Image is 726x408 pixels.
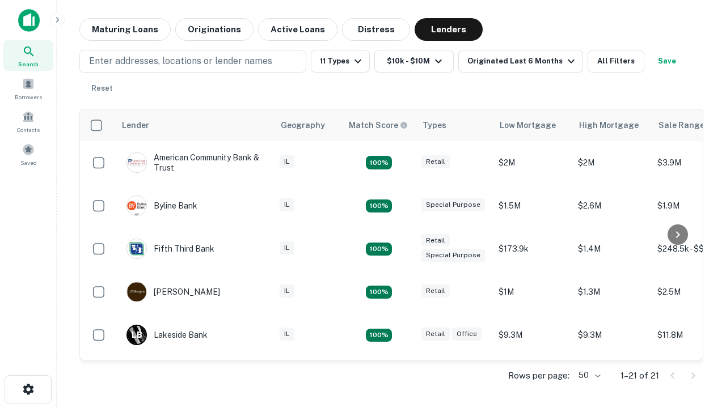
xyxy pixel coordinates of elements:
button: 11 Types [311,50,370,73]
td: $1.3M [572,270,652,313]
div: IL [280,328,294,341]
a: Search [3,40,53,71]
img: picture [127,153,146,172]
div: Matching Properties: 3, hasApolloMatch: undefined [366,199,392,213]
td: $5.4M [572,356,652,399]
p: Rows per page: [508,369,569,382]
span: Borrowers [15,92,42,101]
div: Matching Properties: 2, hasApolloMatch: undefined [366,286,392,299]
div: Low Mortgage [500,118,556,132]
div: Special Purpose [421,249,485,262]
div: Types [423,118,446,132]
span: Search [18,59,39,69]
div: Capitalize uses an advanced AI algorithm to match your search with the best lender. The match sco... [349,119,408,131]
button: Enter addresses, locations or lender names [79,50,306,73]
div: Lakeside Bank [126,325,208,345]
div: Matching Properties: 2, hasApolloMatch: undefined [366,156,392,169]
p: Enter addresses, locations or lender names [89,54,272,68]
div: Matching Properties: 2, hasApolloMatch: undefined [366,243,392,256]
div: Retail [421,234,450,247]
td: $9.3M [493,313,572,356]
a: Saved [3,139,53,169]
div: IL [280,198,294,211]
p: L B [132,329,142,341]
td: $173.9k [493,227,572,270]
div: Fifth Third Bank [126,239,214,259]
div: Retail [421,328,450,341]
button: Reset [84,77,120,100]
th: Geography [274,109,342,141]
div: Matching Properties: 3, hasApolloMatch: undefined [366,329,392,342]
button: Active Loans [258,18,337,41]
p: 1–21 of 21 [621,369,659,382]
button: Originations [175,18,254,41]
div: Originated Last 6 Months [467,54,578,68]
div: 50 [574,367,602,384]
div: Lender [122,118,149,132]
div: Office [452,328,482,341]
img: picture [127,196,146,215]
div: IL [280,284,294,297]
th: High Mortgage [572,109,652,141]
div: Special Purpose [421,198,485,211]
h6: Match Score [349,119,406,131]
td: $2M [572,141,652,184]
th: Lender [115,109,274,141]
iframe: Chat Widget [669,281,726,335]
div: High Mortgage [579,118,639,132]
button: Maturing Loans [79,18,171,41]
button: Lenders [415,18,483,41]
div: American Community Bank & Trust [126,152,263,173]
td: $2.6M [572,184,652,227]
div: Retail [421,155,450,168]
button: $10k - $10M [374,50,454,73]
button: Save your search to get updates of matches that match your search criteria. [649,50,685,73]
td: $9.3M [572,313,652,356]
div: Retail [421,284,450,297]
a: Contacts [3,106,53,137]
img: capitalize-icon.png [18,9,40,32]
td: $1.5M [493,184,572,227]
div: Sale Range [659,118,704,132]
th: Capitalize uses an advanced AI algorithm to match your search with the best lender. The match sco... [342,109,416,141]
th: Low Mortgage [493,109,572,141]
div: IL [280,241,294,254]
div: Byline Bank [126,195,197,216]
td: $1M [493,270,572,313]
button: Distress [342,18,410,41]
img: picture [127,239,146,258]
button: Originated Last 6 Months [458,50,583,73]
div: Geography [281,118,325,132]
span: Saved [20,158,37,167]
td: $1.4M [572,227,652,270]
a: Borrowers [3,73,53,104]
img: picture [127,282,146,301]
span: Contacts [17,125,40,134]
button: All Filters [588,50,644,73]
th: Types [416,109,493,141]
td: $2M [493,141,572,184]
div: IL [280,155,294,168]
td: $1.5M [493,356,572,399]
div: [PERSON_NAME] [126,282,220,302]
